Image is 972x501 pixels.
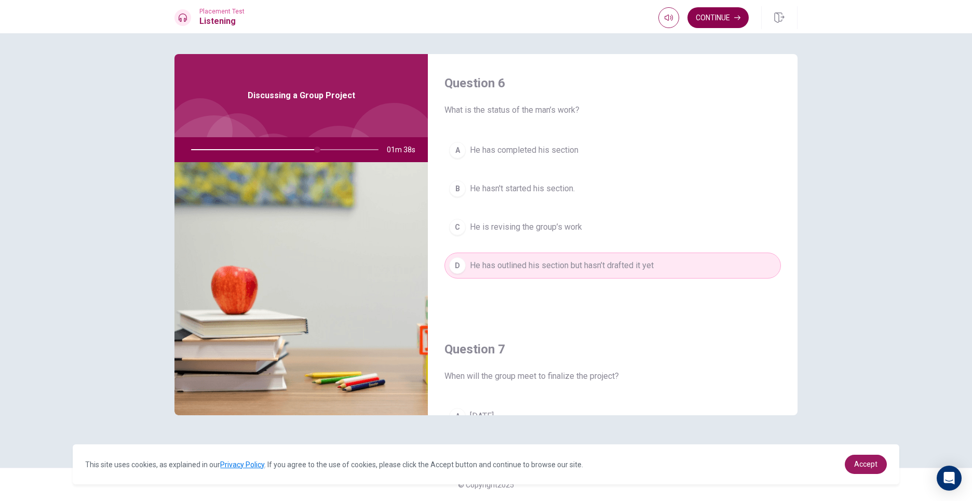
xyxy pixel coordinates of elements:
button: Continue [687,7,749,28]
a: dismiss cookie message [845,455,887,474]
span: Discussing a Group Project [248,89,355,102]
div: D [449,257,466,274]
div: cookieconsent [73,444,899,484]
span: Accept [854,460,878,468]
div: B [449,180,466,197]
h4: Question 7 [444,341,781,358]
button: BHe hasn't started his section. [444,176,781,202]
img: Discussing a Group Project [174,162,428,415]
div: Open Intercom Messenger [937,466,962,491]
span: When will the group meet to finalize the project? [444,370,781,383]
h4: Question 6 [444,75,781,91]
span: He is revising the group’s work [470,221,582,233]
button: CHe is revising the group’s work [444,214,781,240]
span: He hasn't started his section. [470,182,575,195]
div: C [449,219,466,235]
div: A [449,408,466,425]
span: This site uses cookies, as explained in our . If you agree to the use of cookies, please click th... [85,460,583,469]
button: A[DATE] [444,403,781,429]
span: He has outlined his section but hasn’t drafted it yet [470,259,654,272]
span: 01m 38s [387,137,424,162]
span: What is the status of the man’s work? [444,104,781,116]
span: He has completed his section [470,144,578,156]
span: © Copyright 2025 [458,481,514,489]
span: [DATE] [470,410,494,423]
button: DHe has outlined his section but hasn’t drafted it yet [444,253,781,279]
button: AHe has completed his section [444,137,781,163]
a: Privacy Policy [220,460,264,469]
h1: Listening [199,15,245,28]
span: Placement Test [199,8,245,15]
div: A [449,142,466,159]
